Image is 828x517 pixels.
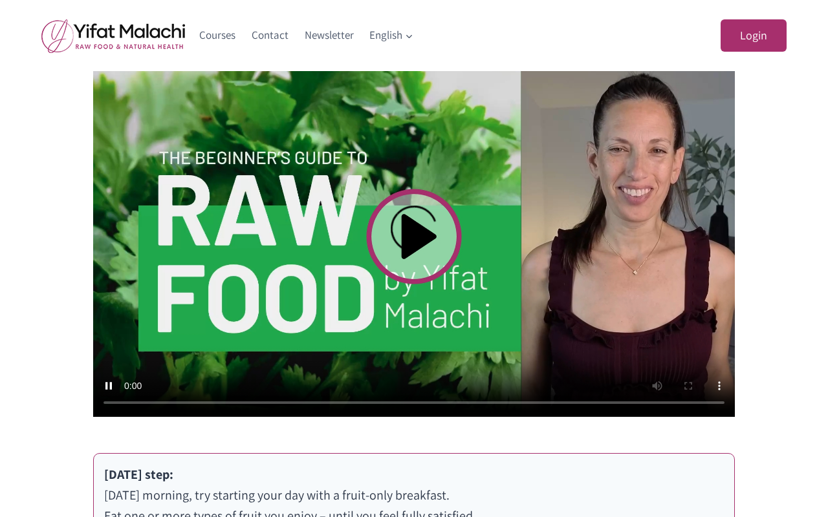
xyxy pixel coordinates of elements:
[296,20,362,51] a: Newsletter
[721,19,787,52] a: Login
[362,20,422,51] button: Child menu of English
[191,20,244,51] a: Courses
[41,19,185,53] img: yifat_logo41_en.png
[104,466,173,483] strong: [DATE] step:
[191,20,422,51] nav: Primary Navigation
[244,20,297,51] a: Contact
